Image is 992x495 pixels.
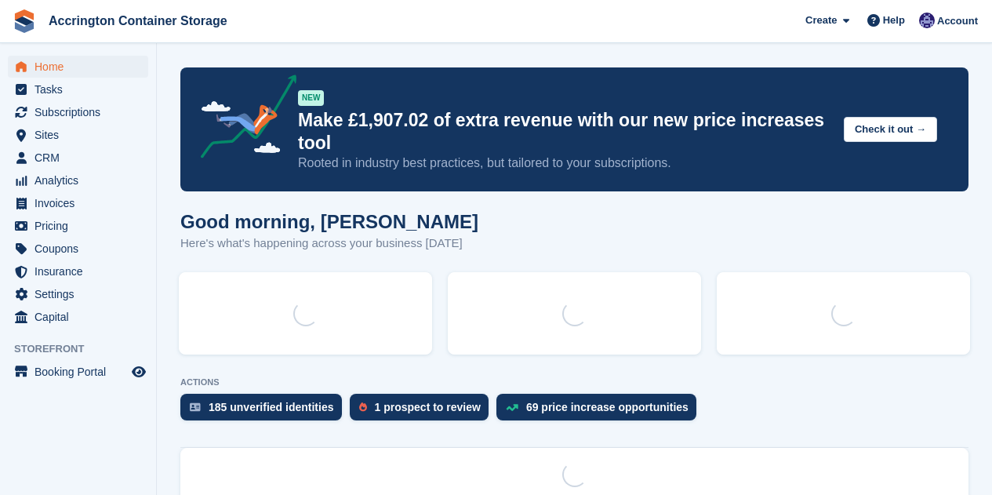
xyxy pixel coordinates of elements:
span: Home [35,56,129,78]
img: prospect-51fa495bee0391a8d652442698ab0144808aea92771e9ea1ae160a38d050c398.svg [359,402,367,412]
p: Here's what's happening across your business [DATE] [180,235,478,253]
a: 185 unverified identities [180,394,350,428]
span: Invoices [35,192,129,214]
a: menu [8,215,148,237]
a: menu [8,169,148,191]
div: 69 price increase opportunities [526,401,689,413]
a: menu [8,361,148,383]
span: CRM [35,147,129,169]
a: menu [8,101,148,123]
div: 1 prospect to review [375,401,481,413]
a: menu [8,306,148,328]
a: menu [8,147,148,169]
span: Pricing [35,215,129,237]
a: menu [8,283,148,305]
div: NEW [298,90,324,106]
a: menu [8,260,148,282]
span: Booking Portal [35,361,129,383]
span: Insurance [35,260,129,282]
span: Capital [35,306,129,328]
span: Storefront [14,341,156,357]
span: Help [883,13,905,28]
a: menu [8,78,148,100]
img: price_increase_opportunities-93ffe204e8149a01c8c9dc8f82e8f89637d9d84a8eef4429ea346261dce0b2c0.svg [506,404,518,411]
span: Tasks [35,78,129,100]
p: Make £1,907.02 of extra revenue with our new price increases tool [298,109,831,155]
span: Coupons [35,238,129,260]
a: menu [8,56,148,78]
a: Accrington Container Storage [42,8,234,34]
a: 1 prospect to review [350,394,496,428]
span: Subscriptions [35,101,129,123]
div: 185 unverified identities [209,401,334,413]
img: verify_identity-adf6edd0f0f0b5bbfe63781bf79b02c33cf7c696d77639b501bdc392416b5a36.svg [190,402,201,412]
span: Settings [35,283,129,305]
h1: Good morning, [PERSON_NAME] [180,211,478,232]
a: menu [8,238,148,260]
span: Analytics [35,169,129,191]
a: Preview store [129,362,148,381]
button: Check it out → [844,117,937,143]
p: Rooted in industry best practices, but tailored to your subscriptions. [298,155,831,172]
img: price-adjustments-announcement-icon-8257ccfd72463d97f412b2fc003d46551f7dbcb40ab6d574587a9cd5c0d94... [187,75,297,164]
a: 69 price increase opportunities [496,394,704,428]
span: Sites [35,124,129,146]
span: Account [937,13,978,29]
p: ACTIONS [180,377,968,388]
span: Create [805,13,837,28]
a: menu [8,192,148,214]
img: Jacob Connolly [919,13,935,28]
a: menu [8,124,148,146]
img: stora-icon-8386f47178a22dfd0bd8f6a31ec36ba5ce8667c1dd55bd0f319d3a0aa187defe.svg [13,9,36,33]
